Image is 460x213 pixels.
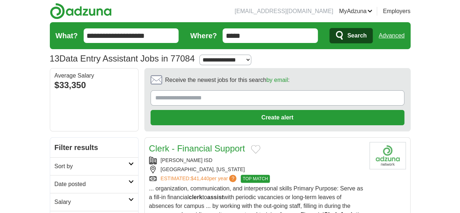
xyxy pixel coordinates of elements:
[149,166,364,173] div: [GEOGRAPHIC_DATA], [US_STATE]
[190,30,217,41] label: Where?
[165,76,289,84] span: Receive the newest jobs for this search :
[379,28,404,43] a: Advanced
[329,28,373,43] button: Search
[50,54,195,63] h1: Data Entry Assistant Jobs in 77084
[50,193,138,211] a: Salary
[56,30,78,41] label: What?
[369,142,406,169] img: Company logo
[207,194,224,200] strong: assist
[229,175,236,182] span: ?
[50,3,112,19] img: Adzuna logo
[50,175,138,193] a: Date posted
[191,175,209,181] span: $41,440
[339,7,372,16] a: MyAdzuna
[235,7,333,16] li: [EMAIL_ADDRESS][DOMAIN_NAME]
[50,157,138,175] a: Sort by
[149,157,364,164] div: [PERSON_NAME] ISD
[251,145,260,154] button: Add to favorite jobs
[383,7,411,16] a: Employers
[50,138,138,157] h2: Filter results
[55,198,128,206] h2: Salary
[189,194,202,200] strong: clerk
[55,79,134,92] div: $33,350
[347,28,367,43] span: Search
[55,162,128,171] h2: Sort by
[55,73,134,79] div: Average Salary
[161,175,238,183] a: ESTIMATED:$41,440per year?
[149,143,245,153] a: Clerk - Financial Support
[55,180,128,189] h2: Date posted
[266,77,288,83] a: by email
[241,175,269,183] span: TOP MATCH
[50,52,60,65] span: 13
[151,110,404,125] button: Create alert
